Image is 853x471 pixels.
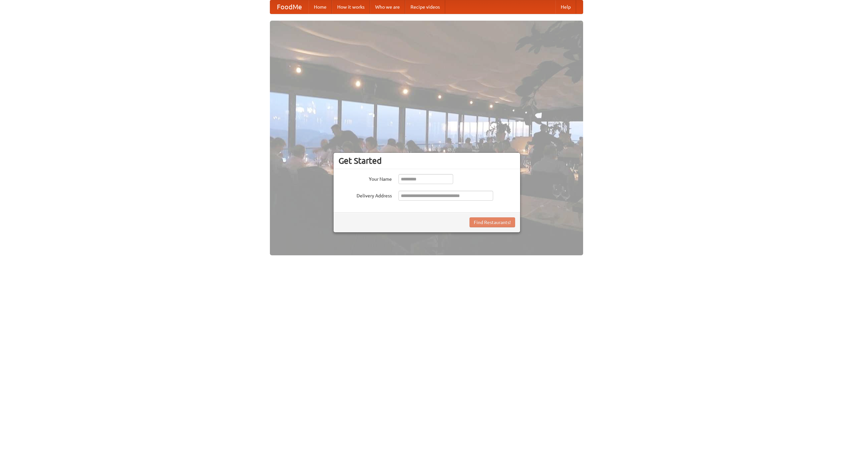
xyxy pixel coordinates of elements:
a: Help [555,0,576,14]
label: Delivery Address [339,191,392,199]
a: How it works [332,0,370,14]
button: Find Restaurants! [469,217,515,227]
h3: Get Started [339,156,515,166]
a: Who we are [370,0,405,14]
a: FoodMe [270,0,309,14]
a: Recipe videos [405,0,445,14]
a: Home [309,0,332,14]
label: Your Name [339,174,392,182]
